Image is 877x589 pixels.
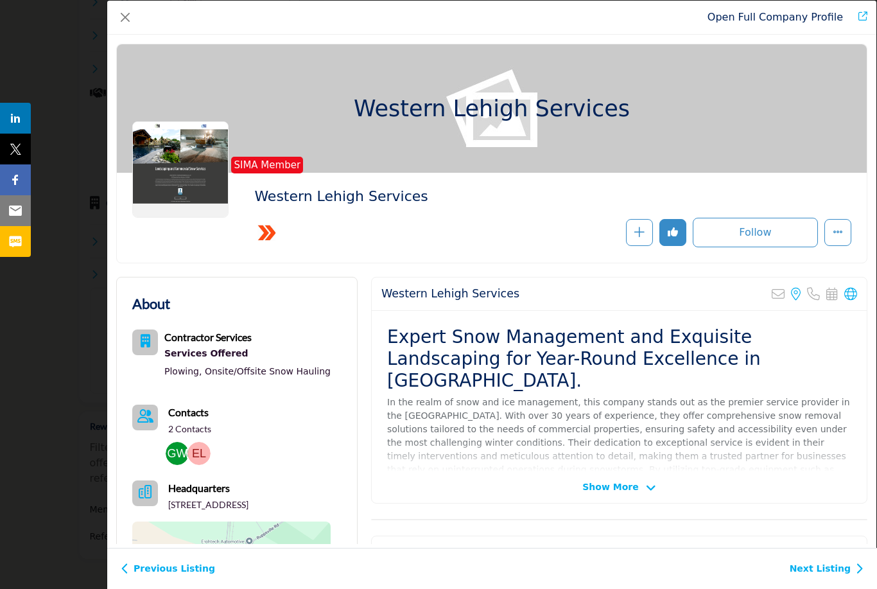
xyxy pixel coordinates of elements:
[166,442,189,465] img: Gary W.
[849,10,867,25] a: Redirect to western-lehigh-services2
[659,219,686,246] button: Redirect to login page
[132,480,158,506] button: Headquarter icon
[387,326,851,391] h2: Expert Snow Management and Exquisite Landscaping for Year-Round Excellence in [GEOGRAPHIC_DATA].
[708,11,843,23] a: Redirect to western-lehigh-services2
[132,293,170,314] h2: About
[132,121,229,218] img: western-lehigh-services2 logo
[168,405,209,420] a: Contacts
[168,423,211,435] a: 2 Contacts
[381,287,519,301] h2: ​Western Lehigh Services
[354,44,630,173] h1: ​Western Lehigh Services
[164,333,252,343] a: Contractor Services
[132,405,158,430] a: Link of redirect to contact page
[164,366,202,376] a: Plowing,
[168,406,209,418] b: Contacts
[626,219,653,246] button: Redirect to login page
[132,405,158,430] button: Contact-Employee Icon
[168,498,248,511] p: [STREET_ADDRESS]
[257,223,277,242] img: ASM Certified
[116,8,134,26] button: Close
[205,366,331,376] a: Onsite/Offsite Snow Hauling
[824,219,851,246] button: More Options
[121,562,215,576] a: Previous Listing
[582,480,638,494] span: Show More
[164,345,331,362] a: Services Offered
[254,188,607,205] h2: ​Western Lehigh Services
[387,396,851,504] p: In the realm of snow and ice management, this company stands out as the premier service provider ...
[164,345,331,362] div: Services Offered refers to the specific products, assistance, or expertise a business provides to...
[790,562,864,576] a: Next Listing
[132,330,158,355] button: Category Icon
[234,158,300,173] span: SIMA Member
[168,480,230,496] b: Headquarters
[187,442,211,465] img: Eric L.
[693,218,818,247] button: Redirect to login
[164,331,252,343] b: Contractor Services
